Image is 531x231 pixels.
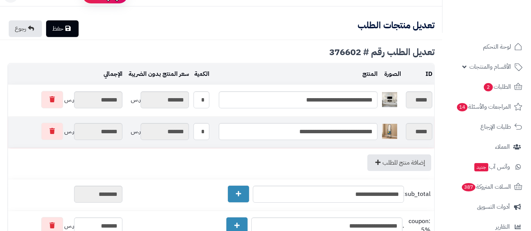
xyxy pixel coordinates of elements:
a: السلات المتروكة387 [447,178,526,196]
span: الطلبات [483,82,511,92]
span: المراجعات والأسئلة [456,102,511,112]
td: ID [403,64,434,85]
td: الكمية [191,64,211,85]
div: ر.س [10,123,122,140]
a: العملاء [447,138,526,156]
span: أدوات التسويق [477,202,510,212]
span: طلبات الإرجاع [480,122,511,132]
a: إضافة منتج للطلب [367,154,431,171]
a: المراجعات والأسئلة14 [447,98,526,116]
div: ر.س [126,91,189,108]
td: سعر المنتج بدون الضريبة [124,64,191,85]
a: حفظ [46,20,79,37]
span: 2 [484,83,493,91]
a: وآتس آبجديد [447,158,526,176]
span: العملاء [495,142,510,152]
span: 14 [457,103,468,111]
span: جديد [474,163,488,171]
span: وآتس آب [474,162,510,172]
a: رجوع [9,20,42,37]
span: sub_total: [406,190,430,199]
div: تعديل الطلب رقم # 376602 [8,48,435,57]
span: السلات المتروكة [461,182,511,192]
span: الأقسام والمنتجات [469,62,511,72]
div: ر.س [126,123,189,140]
td: المنتج [211,64,379,85]
b: تعديل منتجات الطلب [358,18,435,32]
a: لوحة التحكم [447,38,526,56]
span: 387 [462,183,475,191]
img: 1753188072-1-40x40.jpg [382,124,397,139]
td: الصورة [379,64,403,85]
img: logo-2.png [480,21,524,37]
td: الإجمالي [8,64,124,85]
span: لوحة التحكم [483,42,511,52]
img: 1750491079-220601011444-40x40.jpg [382,92,397,107]
a: طلبات الإرجاع [447,118,526,136]
a: أدوات التسويق [447,198,526,216]
a: الطلبات2 [447,78,526,96]
div: ر.س [10,91,122,108]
